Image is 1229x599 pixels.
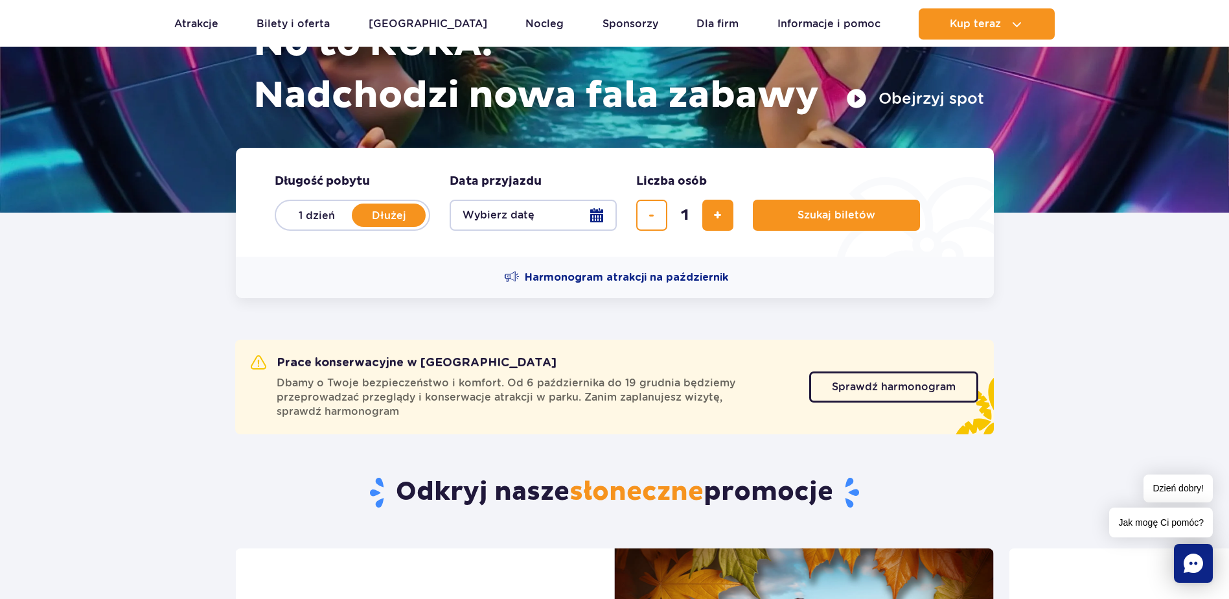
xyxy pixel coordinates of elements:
span: Długość pobytu [275,174,370,189]
a: [GEOGRAPHIC_DATA] [369,8,487,40]
a: Nocleg [525,8,564,40]
div: Chat [1174,544,1213,583]
label: Dłużej [352,202,426,229]
a: Sprawdź harmonogram [809,371,978,403]
a: Informacje i pomoc [777,8,880,40]
label: 1 dzień [280,202,354,229]
a: Atrakcje [174,8,218,40]
button: dodaj bilet [702,200,733,231]
span: Dzień dobry! [1143,475,1213,502]
span: Data przyjazdu [450,174,542,189]
span: Kup teraz [950,18,1001,30]
span: Harmonogram atrakcji na październik [525,270,728,285]
h1: No to RURA! Nadchodzi nowa fala zabawy [253,18,984,122]
button: Kup teraz [919,8,1055,40]
span: Szukaj biletów [798,209,875,221]
a: Dla firm [696,8,739,40]
span: Dbamy o Twoje bezpieczeństwo i komfort. Od 6 października do 19 grudnia będziemy przeprowadzać pr... [277,376,794,419]
h2: Prace konserwacyjne w [GEOGRAPHIC_DATA] [251,355,557,371]
form: Planowanie wizyty w Park of Poland [236,148,994,257]
button: Wybierz datę [450,200,617,231]
span: Liczba osób [636,174,707,189]
a: Sponsorzy [603,8,658,40]
h2: Odkryj nasze promocje [235,476,994,510]
button: usuń bilet [636,200,667,231]
input: liczba biletów [669,200,700,231]
a: Harmonogram atrakcji na październik [504,270,728,285]
span: słoneczne [569,476,704,508]
button: Szukaj biletów [753,200,920,231]
span: Sprawdź harmonogram [832,382,956,392]
button: Obejrzyj spot [846,88,984,109]
a: Bilety i oferta [257,8,330,40]
span: Jak mogę Ci pomóc? [1109,508,1213,537]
